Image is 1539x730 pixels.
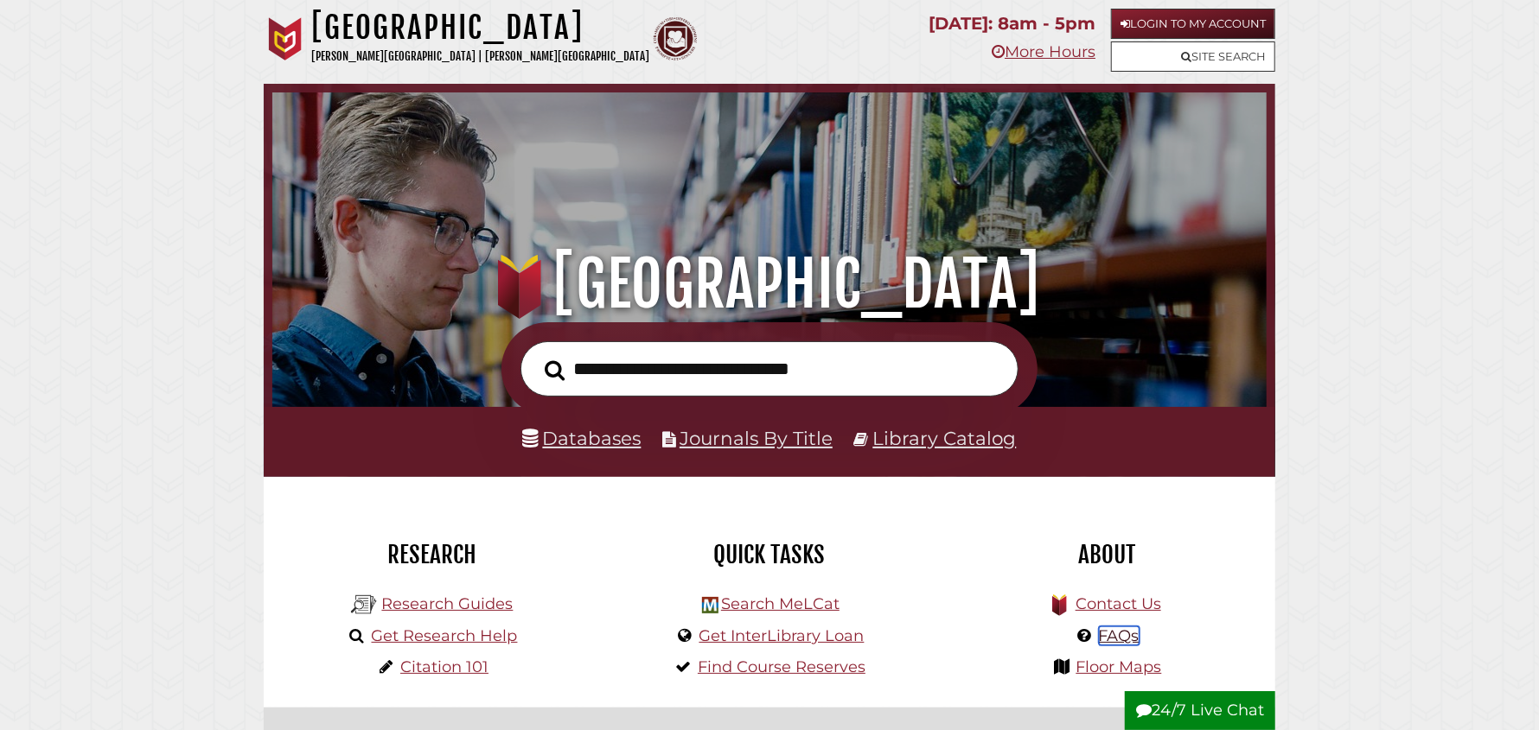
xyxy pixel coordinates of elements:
[992,42,1095,61] a: More Hours
[1111,9,1275,39] a: Login to My Account
[311,47,649,67] p: [PERSON_NAME][GEOGRAPHIC_DATA] | [PERSON_NAME][GEOGRAPHIC_DATA]
[381,594,513,613] a: Research Guides
[699,626,865,645] a: Get InterLibrary Loan
[277,540,588,569] h2: Research
[698,657,865,676] a: Find Course Reserves
[721,594,840,613] a: Search MeLCat
[614,540,925,569] h2: Quick Tasks
[1099,626,1140,645] a: FAQs
[523,427,642,449] a: Databases
[545,359,565,381] i: Search
[951,540,1262,569] h2: About
[680,427,833,449] a: Journals By Title
[702,597,718,613] img: Hekman Library Logo
[400,657,489,676] a: Citation 101
[654,17,697,60] img: Calvin Theological Seminary
[1076,594,1161,613] a: Contact Us
[311,9,649,47] h1: [GEOGRAPHIC_DATA]
[929,9,1095,39] p: [DATE]: 8am - 5pm
[536,355,573,386] button: Search
[264,17,307,60] img: Calvin University
[1076,657,1162,676] a: Floor Maps
[873,427,1017,449] a: Library Catalog
[351,592,377,618] img: Hekman Library Logo
[296,246,1244,322] h1: [GEOGRAPHIC_DATA]
[372,626,518,645] a: Get Research Help
[1111,41,1275,72] a: Site Search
